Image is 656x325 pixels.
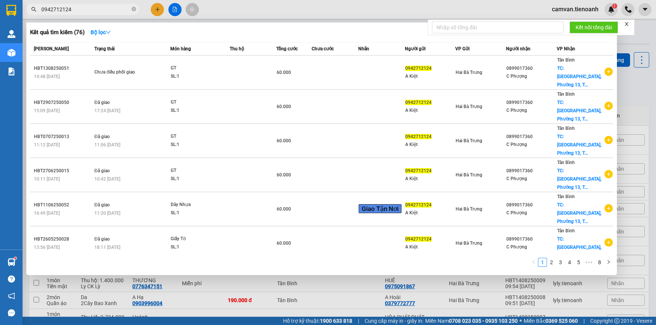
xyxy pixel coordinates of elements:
[557,228,575,233] span: Tân Bình
[604,102,613,110] span: plus-circle
[171,107,227,115] div: SL: 1
[276,46,298,51] span: Tổng cước
[506,209,556,217] div: C Phượng
[94,176,120,182] span: 10:42 [DATE]
[34,235,92,243] div: HBT2605250028
[456,241,482,246] span: Hai Bà Trưng
[506,141,556,149] div: C Phượng
[405,72,455,80] div: A Kiệt
[8,68,15,75] img: solution-icon
[94,100,110,105] span: Đã giao
[358,46,369,51] span: Nhãn
[94,202,110,208] span: Đã giao
[359,204,401,213] span: Giao Tận Nơi
[583,258,595,267] span: •••
[277,241,291,246] span: 60.000
[230,46,244,51] span: Thu hộ
[565,258,574,266] a: 4
[529,258,538,267] li: Previous Page
[557,160,575,165] span: Tân Bình
[277,104,291,109] span: 60.000
[557,236,601,258] span: TC: [GEOGRAPHIC_DATA], Phường 13, T...
[171,243,227,251] div: SL: 1
[171,167,227,175] div: GT
[34,167,92,175] div: HBT2706250015
[570,21,618,33] button: Kết nối tổng đài
[538,258,547,266] a: 1
[34,74,60,79] span: 14:48 [DATE]
[556,258,565,266] a: 3
[506,107,556,114] div: C Phượng
[94,245,120,250] span: 18:11 [DATE]
[405,46,426,51] span: Người gửi
[456,172,482,178] span: Hai Bà Trưng
[30,29,85,36] h3: Kết quả tìm kiếm ( 76 )
[171,72,227,81] div: SL: 1
[529,258,538,267] button: left
[94,46,115,51] span: Trạng thái
[547,258,556,266] a: 2
[624,21,629,27] span: close
[606,260,611,264] span: right
[456,138,482,143] span: Hai Bà Trưng
[557,57,575,63] span: Tân Bình
[604,258,613,267] li: Next Page
[506,46,530,51] span: Người nhận
[456,70,482,75] span: Hai Bà Trưng
[171,141,227,149] div: SL: 1
[34,142,60,147] span: 11:12 [DATE]
[14,257,17,259] sup: 1
[277,172,291,178] span: 60.000
[405,107,455,114] div: A Kiệt
[312,46,334,51] span: Chưa cước
[604,170,613,178] span: plus-circle
[557,46,575,51] span: VP Nhận
[41,5,130,14] input: Tìm tên, số ĐT hoặc mã đơn
[91,29,111,35] strong: Bộ lọc
[595,258,604,267] li: 8
[506,99,556,107] div: 0899017360
[557,134,601,156] span: TC: [GEOGRAPHIC_DATA], Phường 13, T...
[506,243,556,251] div: C Phượng
[574,258,583,266] a: 5
[8,275,15,283] span: question-circle
[34,133,92,141] div: HBT0707250013
[557,92,575,97] span: Tân Bình
[277,138,291,143] span: 60.000
[34,176,60,182] span: 10:11 [DATE]
[506,201,556,209] div: 0899017360
[405,175,455,183] div: A Kiệt
[432,21,564,33] input: Nhập số tổng đài
[8,292,15,299] span: notification
[405,209,455,217] div: A Kiệt
[34,108,60,113] span: 15:09 [DATE]
[34,211,60,216] span: 16:49 [DATE]
[455,46,470,51] span: VP Gửi
[604,238,613,247] span: plus-circle
[34,65,92,72] div: HBT1308250051
[94,168,110,173] span: Đã giao
[576,23,612,32] span: Kết nối tổng đài
[557,202,601,224] span: TC: [GEOGRAPHIC_DATA], Phường 13, T...
[456,104,482,109] span: Hai Bà Trưng
[132,6,136,13] span: close-circle
[171,235,227,243] div: Giấy Tờ
[8,309,15,316] span: message
[538,258,547,267] li: 1
[405,141,455,149] div: A Kiệt
[506,235,556,243] div: 0899017360
[405,202,432,208] span: 0942712124
[171,64,227,72] div: GT
[34,201,92,209] div: HBT1106250052
[34,99,92,107] div: HBT2907250050
[604,68,613,76] span: plus-circle
[132,7,136,11] span: close-circle
[94,68,151,77] div: Chưa điều phối giao
[171,132,227,141] div: GT
[170,46,191,51] span: Món hàng
[171,201,227,209] div: Dây Nhựa
[405,168,432,173] span: 0942712124
[604,136,613,144] span: plus-circle
[506,175,556,183] div: C Phượng
[405,100,432,105] span: 0942712124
